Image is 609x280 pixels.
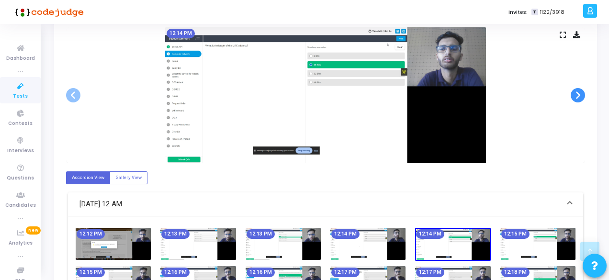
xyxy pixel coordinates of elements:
img: screenshot-1758955504756.jpeg [500,228,575,260]
mat-chip: 12:12 PM [77,229,105,239]
span: Contests [8,120,33,128]
img: screenshot-1758955444717.jpeg [330,228,406,260]
span: New [26,226,41,235]
label: Gallery View [110,171,147,184]
mat-chip: 12:18 PM [501,268,530,277]
label: Invites: [508,8,528,16]
mat-chip: 12:13 PM [247,229,275,239]
mat-chip: 12:16 PM [247,268,275,277]
span: Interviews [7,147,34,155]
img: screenshot-1758955354377.jpeg [76,228,151,260]
img: screenshot-1758955414568.jpeg [246,228,321,260]
img: screenshot-1758955385266.jpeg [160,228,236,260]
img: screenshot-1758955474838.jpeg [415,228,490,261]
span: Candidates [5,202,36,210]
mat-panel-title: [DATE] 12 AM [79,199,560,210]
span: T [531,9,538,16]
mat-chip: 12:13 PM [161,229,190,239]
span: Analytics [9,239,33,247]
mat-chip: 12:17 PM [331,268,360,277]
span: Questions [7,174,34,182]
mat-chip: 12:14 PM [167,29,195,38]
img: screenshot-1758955474838.jpeg [165,27,486,163]
mat-chip: 12:16 PM [161,268,190,277]
mat-chip: 12:14 PM [416,229,444,239]
mat-chip: 12:17 PM [416,268,444,277]
span: Tests [13,92,28,101]
label: Accordion View [66,171,110,184]
mat-expansion-panel-header: [DATE] 12 AM [68,192,583,216]
span: 1122/3918 [540,8,564,16]
mat-chip: 12:14 PM [331,229,360,239]
mat-chip: 12:15 PM [77,268,105,277]
span: Dashboard [6,55,35,63]
mat-chip: 12:15 PM [501,229,530,239]
img: logo [12,2,84,22]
